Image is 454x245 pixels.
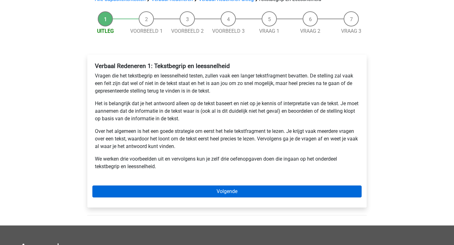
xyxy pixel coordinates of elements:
p: Vragen die het tekstbegrip en leessnelheid testen, zullen vaak een langer tekstfragment bevatten.... [95,72,359,95]
b: Verbaal Redeneren 1: Tekstbegrip en leessnelheid [95,62,230,70]
a: Vraag 1 [259,28,279,34]
a: Vraag 3 [341,28,361,34]
a: Voorbeeld 1 [130,28,163,34]
a: Voorbeeld 2 [171,28,204,34]
p: We werken drie voorbeelden uit en vervolgens kun je zelf drie oefenopgaven doen die ingaan op het... [95,155,359,170]
a: Uitleg [97,28,114,34]
a: Volgende [92,185,362,197]
p: Het is belangrijk dat je het antwoord alleen op de tekst baseert en niet op je kennis of interpre... [95,100,359,122]
a: Vraag 2 [300,28,320,34]
a: Voorbeeld 3 [212,28,245,34]
p: Over het algemeen is het een goede strategie om eerst het hele tekstfragment te lezen. Je krijgt ... [95,128,359,150]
